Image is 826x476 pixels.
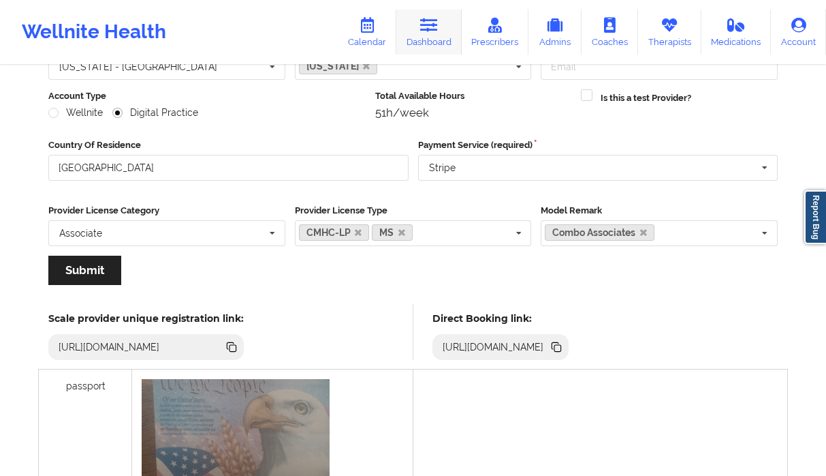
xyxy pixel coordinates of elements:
[375,106,572,119] div: 51h/week
[638,10,701,55] a: Therapists
[48,138,409,152] label: Country Of Residence
[771,10,826,55] a: Account
[48,107,103,119] label: Wellnite
[462,10,529,55] a: Prescribers
[701,10,772,55] a: Medications
[429,163,456,173] div: Stripe
[528,10,582,55] a: Admins
[541,54,778,80] input: Email
[338,10,396,55] a: Calendar
[437,340,550,354] div: [URL][DOMAIN_NAME]
[48,89,366,103] label: Account Type
[541,204,778,218] label: Model Remark
[418,138,778,152] label: Payment Service (required)
[48,256,121,285] button: Submit
[396,10,462,55] a: Dashboard
[804,190,826,244] a: Report Bug
[372,224,413,241] a: MS
[299,224,370,241] a: CMHC-LP
[299,58,378,74] a: [US_STATE]
[375,89,572,103] label: Total Available Hours
[582,10,638,55] a: Coaches
[53,340,165,354] div: [URL][DOMAIN_NAME]
[545,224,654,241] a: Combo Associates
[48,312,244,325] h5: Scale provider unique registration link:
[48,204,285,218] label: Provider License Category
[601,91,691,105] label: Is this a test Provider?
[295,204,532,218] label: Provider License Type
[112,107,198,119] label: Digital Practice
[59,228,102,238] div: Associate
[432,312,569,325] h5: Direct Booking link:
[59,62,217,72] div: [US_STATE] - [GEOGRAPHIC_DATA]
